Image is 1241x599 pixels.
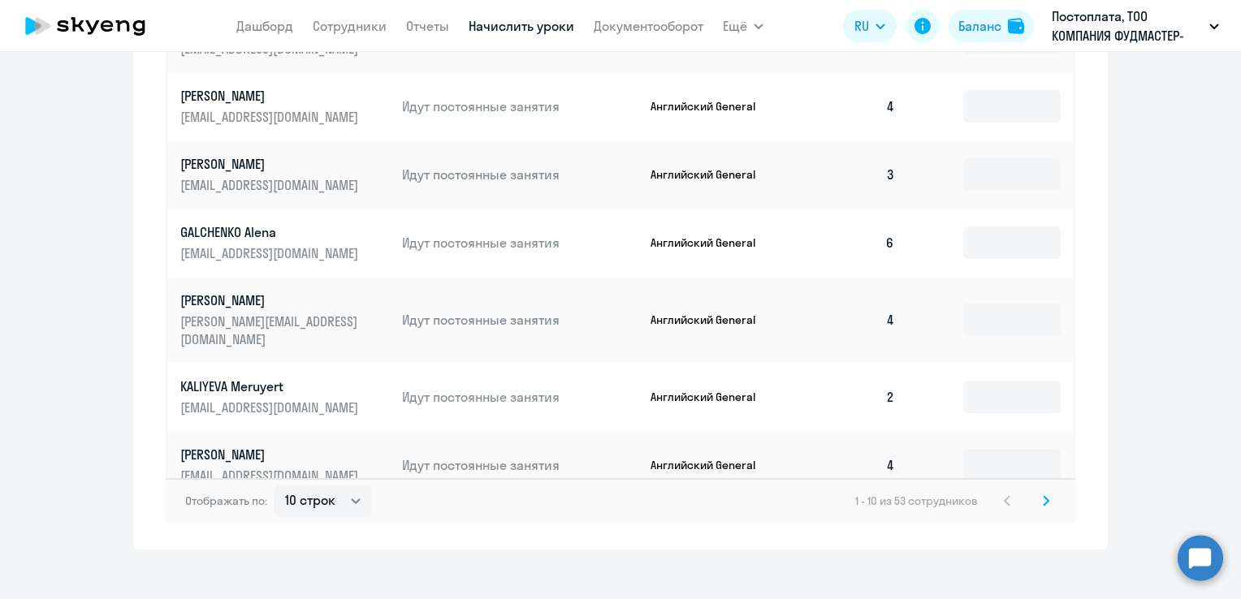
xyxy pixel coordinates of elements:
[843,10,897,42] button: RU
[651,458,772,472] p: Английский General
[180,467,362,485] p: [EMAIL_ADDRESS][DOMAIN_NAME]
[794,431,908,499] td: 4
[236,18,293,34] a: Дашборд
[1052,6,1203,45] p: Постоплата, ТОО КОМПАНИЯ ФУДМАСТЕР-ТРЭЙД
[1044,6,1227,45] button: Постоплата, ТОО КОМПАНИЯ ФУДМАСТЕР-ТРЭЙД
[180,446,362,463] p: [PERSON_NAME]
[313,18,387,34] a: Сотрудники
[594,18,703,34] a: Документооборот
[180,377,389,416] a: KALIYEVA Meruyert[EMAIL_ADDRESS][DOMAIN_NAME]
[180,155,362,173] p: [PERSON_NAME]
[949,10,1034,42] button: Балансbalance
[402,311,638,329] p: Идут постоянные занятия
[1008,18,1024,34] img: balance
[794,72,908,140] td: 4
[180,223,362,241] p: GALCHENKO Alena
[180,291,362,309] p: [PERSON_NAME]
[180,87,362,105] p: [PERSON_NAME]
[406,18,449,34] a: Отчеты
[651,235,772,250] p: Английский General
[469,18,574,34] a: Начислить уроки
[180,377,362,395] p: KALIYEVA Meruyert
[402,456,638,474] p: Идут постоянные занятия
[958,16,1001,36] div: Баланс
[180,291,389,348] a: [PERSON_NAME][PERSON_NAME][EMAIL_ADDRESS][DOMAIN_NAME]
[185,493,267,508] span: Отображать по:
[402,97,638,115] p: Идут постоянные занятия
[723,10,763,42] button: Ещё
[651,99,772,114] p: Английский General
[854,16,869,36] span: RU
[180,176,362,194] p: [EMAIL_ADDRESS][DOMAIN_NAME]
[723,16,747,36] span: Ещё
[794,363,908,431] td: 2
[402,234,638,252] p: Идут постоянные занятия
[180,244,362,262] p: [EMAIL_ADDRESS][DOMAIN_NAME]
[402,166,638,183] p: Идут постоянные занятия
[180,223,389,262] a: GALCHENKO Alena[EMAIL_ADDRESS][DOMAIN_NAME]
[180,312,362,348] p: [PERSON_NAME][EMAIL_ADDRESS][DOMAIN_NAME]
[180,446,389,485] a: [PERSON_NAME][EMAIL_ADDRESS][DOMAIN_NAME]
[180,87,389,126] a: [PERSON_NAME][EMAIL_ADDRESS][DOMAIN_NAME]
[180,399,362,416] p: [EMAIL_ADDRESS][DOMAIN_NAME]
[794,209,908,277] td: 6
[651,390,772,404] p: Английский General
[651,167,772,182] p: Английский General
[180,108,362,126] p: [EMAIL_ADDRESS][DOMAIN_NAME]
[651,312,772,327] p: Английский General
[855,493,978,508] span: 1 - 10 из 53 сотрудников
[180,155,389,194] a: [PERSON_NAME][EMAIL_ADDRESS][DOMAIN_NAME]
[402,388,638,406] p: Идут постоянные занятия
[794,277,908,363] td: 4
[794,140,908,209] td: 3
